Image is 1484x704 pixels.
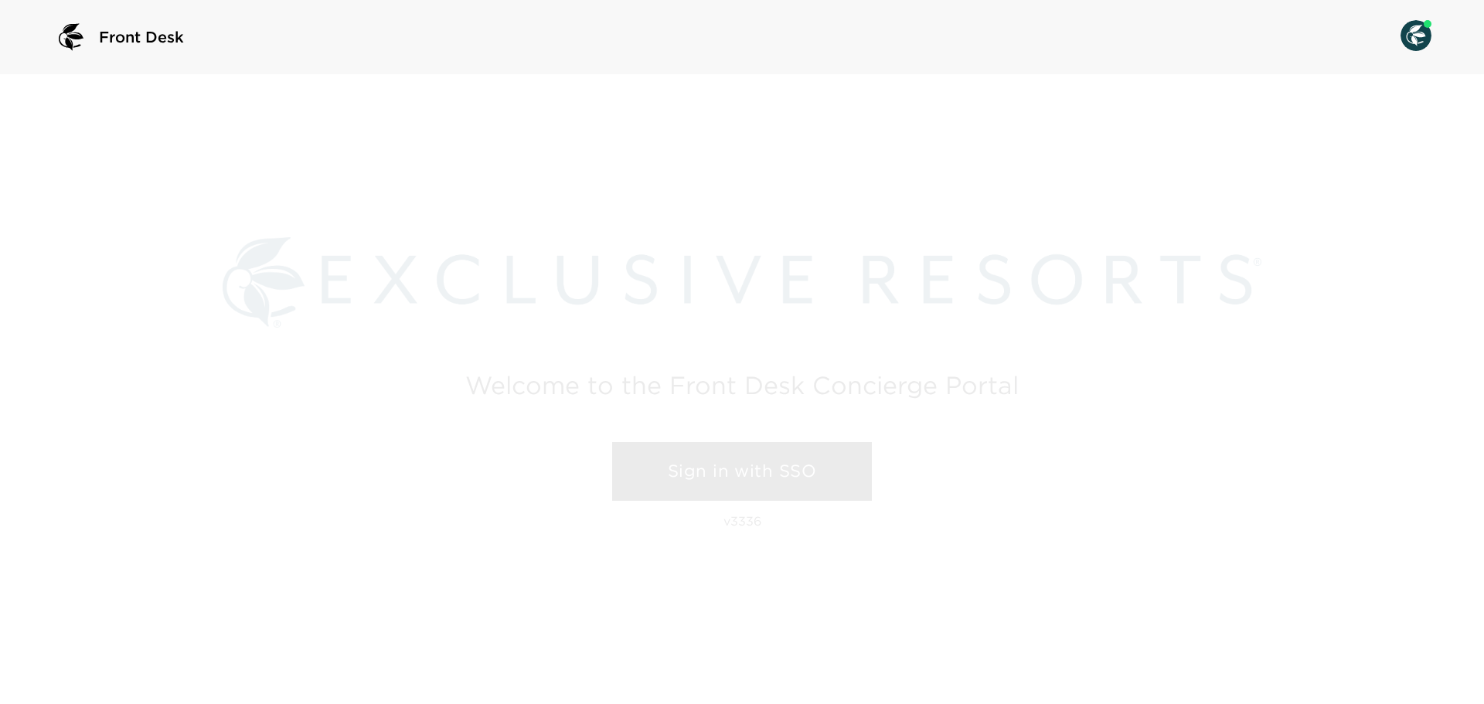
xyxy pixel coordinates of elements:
[99,26,184,48] span: Front Desk
[612,442,872,501] a: Sign in with SSO
[53,19,90,56] img: logo
[465,373,1019,397] h2: Welcome to the Front Desk Concierge Portal
[723,513,761,529] p: v3336
[1401,20,1431,51] img: User
[223,237,1261,328] img: Exclusive Resorts logo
